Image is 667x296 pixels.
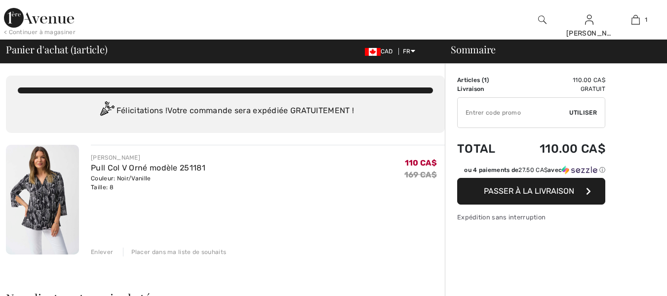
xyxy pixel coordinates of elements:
[91,163,205,172] a: Pull Col V Orné modèle 251181
[73,42,77,55] span: 1
[91,248,113,256] div: Enlever
[91,174,205,192] div: Couleur: Noir/Vanille Taille: 8
[18,101,433,121] div: Félicitations ! Votre commande sera expédiée GRATUITEMENT !
[365,48,381,56] img: Canadian Dollar
[403,48,415,55] span: FR
[439,44,661,54] div: Sommaire
[457,178,605,205] button: Passer à la livraison
[457,212,605,222] div: Expédition sans interruption
[645,15,647,24] span: 1
[457,166,605,178] div: ou 4 paiements de27.50 CA$avecSezzle Cliquez pour en savoir plus sur Sezzle
[4,28,76,37] div: < Continuer à magasiner
[569,108,597,117] span: Utiliser
[511,76,605,85] td: 110.00 CA$
[518,167,548,173] span: 27.50 CA$
[511,132,605,166] td: 110.00 CA$
[464,166,605,174] div: ou 4 paiements de avec
[404,170,437,179] s: 169 CA$
[91,153,205,162] div: [PERSON_NAME]
[484,77,487,84] span: 1
[538,14,547,26] img: recherche
[405,158,437,168] span: 110 CA$
[585,15,593,24] a: Se connecter
[566,28,612,39] div: [PERSON_NAME]
[457,76,511,85] td: Articles ( )
[631,14,640,26] img: Mon panier
[457,85,511,93] td: Livraison
[511,85,605,93] td: Gratuit
[613,14,659,26] a: 1
[365,48,397,55] span: CAD
[585,14,593,26] img: Mes infos
[562,166,597,174] img: Sezzle
[4,8,74,28] img: 1ère Avenue
[6,145,79,254] img: Pull Col V Orné modèle 251181
[6,44,108,54] span: Panier d'achat ( article)
[457,132,511,166] td: Total
[484,186,574,196] span: Passer à la livraison
[458,98,569,127] input: Code promo
[97,101,117,121] img: Congratulation2.svg
[123,248,227,256] div: Placer dans ma liste de souhaits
